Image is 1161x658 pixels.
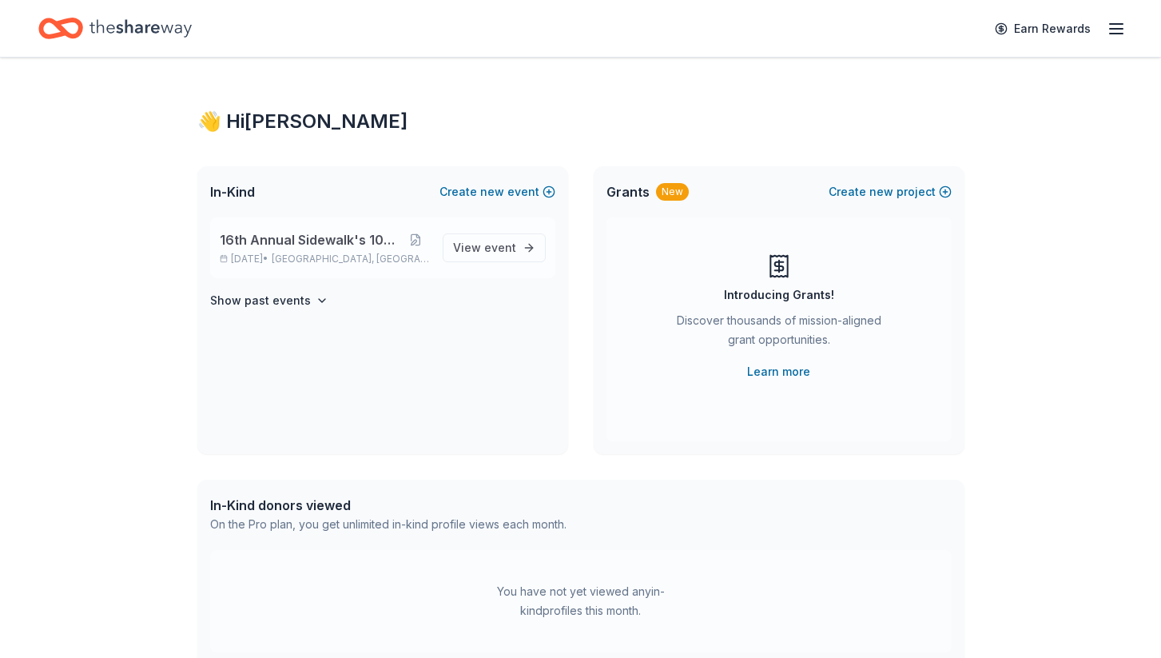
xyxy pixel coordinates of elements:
span: View [453,238,516,257]
p: [DATE] • [220,253,430,265]
a: Home [38,10,192,47]
div: 👋 Hi [PERSON_NAME] [197,109,964,134]
button: Createnewevent [439,182,555,201]
h4: Show past events [210,291,311,310]
div: In-Kind donors viewed [210,496,567,515]
span: [GEOGRAPHIC_DATA], [GEOGRAPHIC_DATA] [272,253,429,265]
div: Discover thousands of mission-aligned grant opportunities. [670,311,888,356]
span: 16th Annual Sidewalk's 10k Party [220,230,402,249]
span: new [480,182,504,201]
button: Show past events [210,291,328,310]
a: Learn more [747,362,810,381]
span: Grants [606,182,650,201]
div: You have not yet viewed any in-kind profiles this month. [481,582,681,620]
span: new [869,182,893,201]
div: On the Pro plan, you get unlimited in-kind profile views each month. [210,515,567,534]
button: Createnewproject [829,182,952,201]
div: New [656,183,689,201]
span: In-Kind [210,182,255,201]
a: Earn Rewards [985,14,1100,43]
span: event [484,241,516,254]
div: Introducing Grants! [724,285,834,305]
a: View event [443,233,546,262]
